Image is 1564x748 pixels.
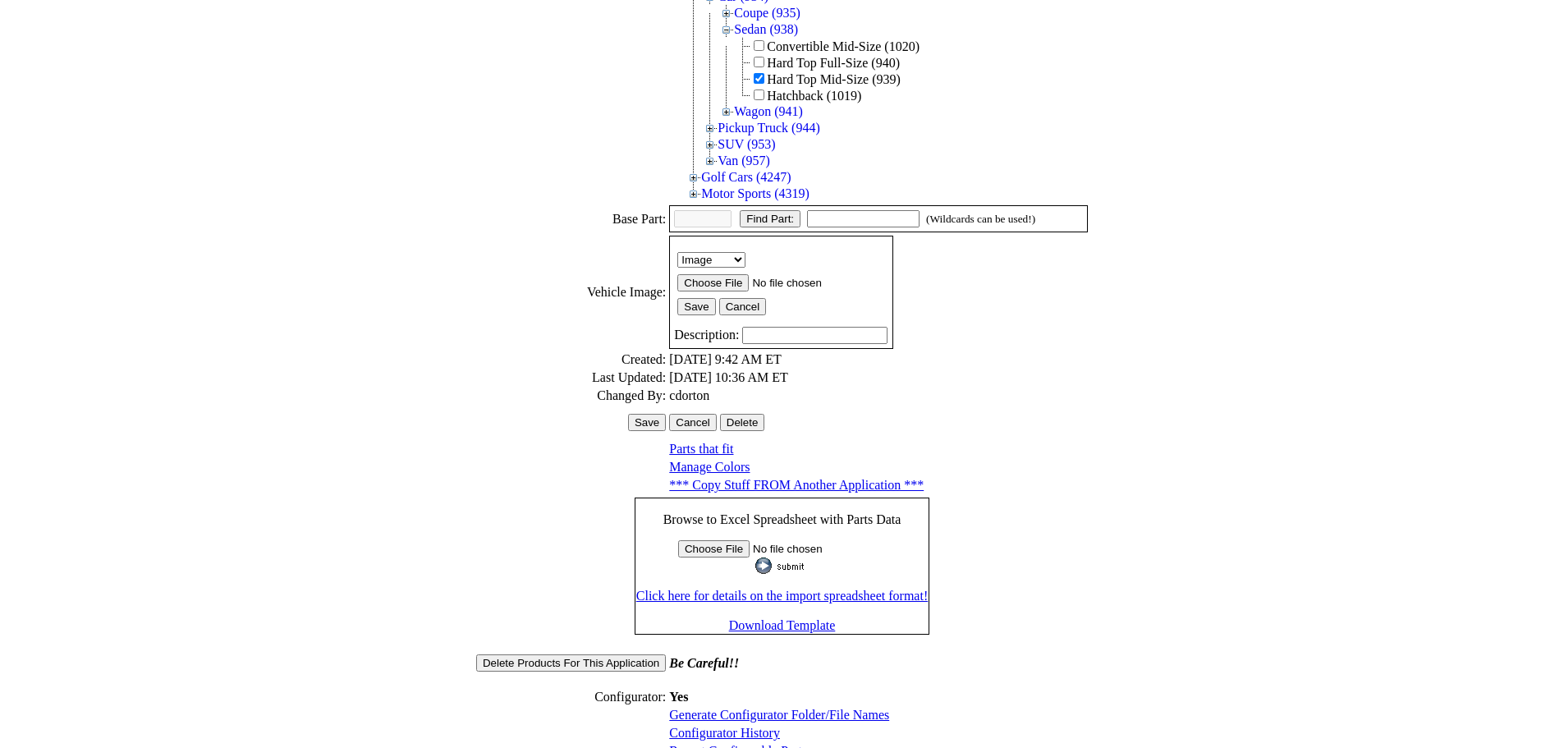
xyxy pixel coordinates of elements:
[702,136,718,153] img: Expand SUV (953)
[475,369,667,386] td: Last Updated:
[636,512,928,527] p: Browse to Excel Spreadsheet with Parts Data
[669,726,780,740] a: Configurator History
[669,352,781,366] span: [DATE] 9:42 AM ET
[740,210,800,227] input: Find Part:
[734,22,798,36] a: Sedan (938)
[686,186,701,202] img: Expand Motor Sports (4319)
[686,169,701,186] img: Expand Golf Cars (4247)
[669,370,787,384] span: [DATE] 10:36 AM ET
[669,442,733,456] a: Parts that fit
[702,120,718,136] img: Expand Pickup Truck (944)
[475,235,667,350] td: Vehicle Image:
[628,414,666,431] input: Save
[476,654,666,672] input: Delete Products For This Application
[475,351,667,368] td: Created:
[701,186,810,200] a: Motor Sports (4319)
[475,388,667,404] td: Changed By:
[718,154,770,167] a: Van (957)
[669,414,717,431] input: Cancel
[702,153,718,169] img: Expand Van (957)
[718,5,734,21] img: Expand Coupe (935)
[718,103,734,120] img: Expand Wagon (941)
[926,213,1035,225] small: (Wildcards can be used!)
[734,6,800,20] a: Coupe (935)
[669,478,924,492] a: *** Copy Stuff FROM Another Application ***
[669,708,889,722] a: Generate Configurator Folder/File Names
[719,298,767,315] input: Cancel
[475,674,667,705] td: Configurator:
[720,414,765,431] input: Be careful! Delete cannot be un-done!
[718,137,775,151] a: SUV (953)
[475,204,667,233] td: Base Part:
[674,328,739,342] span: Description:
[669,656,739,670] i: Be Careful!!
[701,170,791,184] a: Golf Cars (4247)
[767,39,920,53] span: Convertible Mid-Size (1020)
[677,298,715,315] input: Save
[734,104,803,118] a: Wagon (941)
[718,21,734,38] img: Collapse Sedan (938)
[767,56,900,70] span: Hard Top Full-Size (940)
[669,460,750,474] a: Manage Colors
[669,690,688,704] span: Yes
[767,72,901,86] span: Hard Top Mid-Size (939)
[755,558,808,574] input: Submit
[767,89,861,103] span: Hatchback (1019)
[718,121,819,135] a: Pickup Truck (944)
[729,618,836,632] a: Download Template
[636,589,928,603] a: Click here for details on the import spreadsheet format!
[669,388,709,402] span: cdorton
